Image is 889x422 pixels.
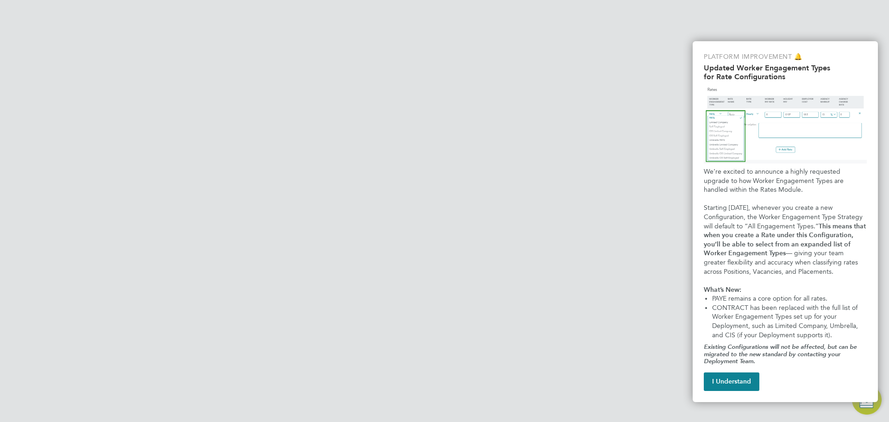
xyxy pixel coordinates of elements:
p: Platform Improvement 🔔 [704,52,867,62]
li: PAYE remains a core option for all rates. [712,294,867,303]
li: CONTRACT has been replaced with the full list of Worker Engagement Types set up for your Deployme... [712,303,867,340]
em: Existing Configurations will not be affected, but can be migrated to the new standard by contacti... [704,343,858,365]
p: We’re excited to announce a highly requested upgrade to how Worker Engagement Types are handled w... [704,167,867,195]
strong: What’s New: [704,286,741,294]
span: Starting [DATE], whenever you create a new Configuration, the Worker Engagement Type Strategy wil... [704,204,864,230]
button: I Understand [704,372,759,391]
h2: Updated Worker Engagement Types [704,63,867,72]
div: Updated Worker Engagement Type Options [693,41,878,402]
h2: for Rate Configurations [704,72,867,81]
img: Updated Rates Table Design & Semantics [704,85,867,164]
span: — giving your team greater flexibility and accuracy when classifying rates across Positions, Vaca... [704,249,860,275]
